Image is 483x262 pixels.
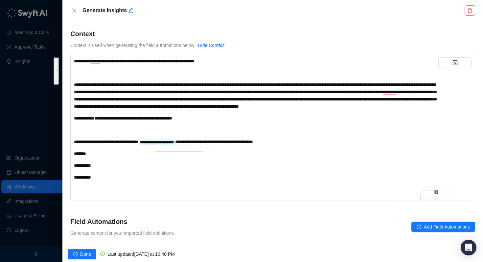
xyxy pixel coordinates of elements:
[107,251,174,257] span: Last updated [DATE] at 10:40 PM
[128,7,133,14] button: Edit
[467,8,472,13] span: delete
[128,8,133,13] span: edit
[80,251,91,258] span: Done
[70,230,175,236] span: Generate content for your imported field definitions.
[70,43,195,48] span: Context is used when generating the field automations below.
[100,251,105,256] span: check-circle
[70,217,175,226] h4: Field Automations
[461,240,476,255] div: Open Intercom Messenger
[72,8,77,13] span: close
[68,249,96,259] button: Done
[424,223,470,230] span: Add Field Automations
[82,7,463,14] h5: Generate Insights
[70,29,475,38] h4: Context
[74,57,438,193] div: To enrich screen reader interactions, please activate Accessibility in Grammarly extension settings
[411,222,475,232] button: Add Field Automations
[198,43,225,48] a: Hide Context
[452,60,458,65] span: code
[73,252,78,256] span: check-circle
[70,7,78,14] button: Close
[417,225,421,229] span: plus-circle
